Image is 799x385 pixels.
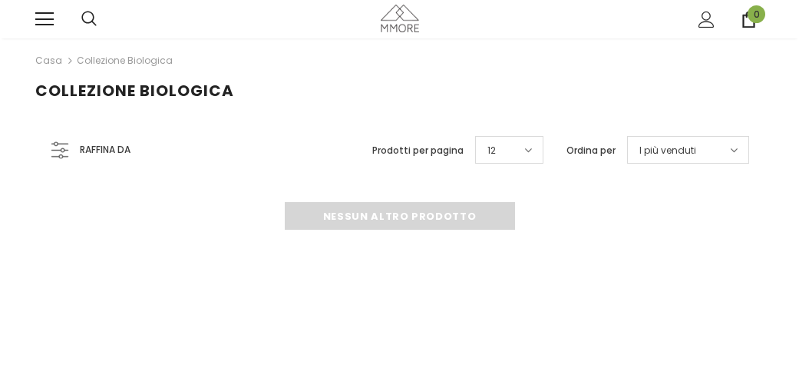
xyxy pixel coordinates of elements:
[77,54,173,67] a: Collezione biologica
[35,51,62,70] a: Casa
[80,141,130,158] span: Raffina da
[748,5,765,23] span: 0
[639,143,696,158] span: I più venduti
[372,143,464,158] label: Prodotti per pagina
[381,5,419,32] img: Casi MMORE
[566,143,616,158] label: Ordina per
[35,80,234,101] span: Collezione biologica
[741,12,757,28] a: 0
[487,143,496,158] span: 12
